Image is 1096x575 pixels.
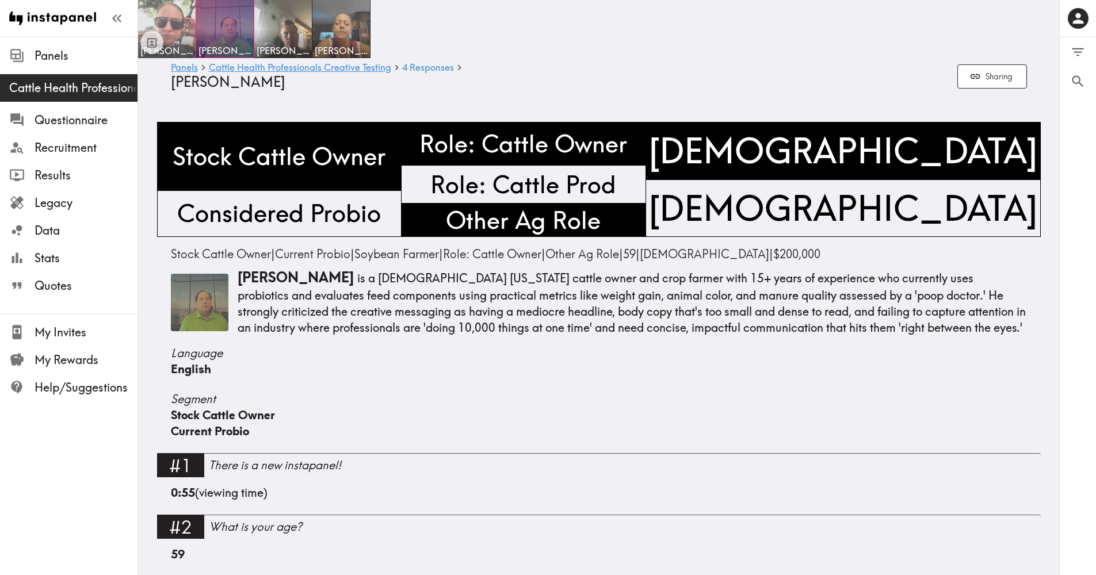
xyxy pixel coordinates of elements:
[171,247,275,261] span: |
[171,73,285,90] span: [PERSON_NAME]
[417,125,629,163] span: Role: Cattle Owner
[773,247,820,261] span: $200,000
[157,515,204,539] div: #2
[140,31,163,54] button: Toggle between responses and questions
[545,247,619,261] span: Other Ag Role
[957,64,1027,89] button: Sharing
[157,515,1041,546] a: #2What is your age?
[171,345,1027,361] span: Language
[35,140,138,156] span: Recruitment
[171,268,1027,336] p: is a [DEMOGRAPHIC_DATA] [US_STATE] cattle owner and crop farmer with 15+ years of experience who ...
[354,247,439,261] span: Soybean Farmer
[35,352,138,368] span: My Rewards
[170,137,388,176] span: Stock Cattle Owner
[35,48,138,64] span: Panels
[35,324,138,340] span: My Invites
[35,112,138,128] span: Questionnaire
[1070,74,1086,89] span: Search
[171,274,228,331] img: Thumbnail
[623,247,636,261] span: 59
[35,250,138,266] span: Stats
[402,63,454,72] span: 4 Responses
[171,391,1027,407] span: Segment
[1070,44,1086,60] span: Filter Responses
[545,247,623,261] span: |
[640,247,769,261] span: [DEMOGRAPHIC_DATA]
[171,63,198,74] a: Panels
[354,247,443,261] span: |
[623,247,640,261] span: |
[1060,67,1096,96] button: Search
[157,453,1041,485] a: #1There is a new instapanel!
[35,167,138,183] span: Results
[198,44,251,57] span: [PERSON_NAME]
[209,63,391,74] a: Cattle Health Professionals Creative Testing
[171,485,195,500] b: 0:55
[646,182,1040,235] span: [DEMOGRAPHIC_DATA]
[157,453,204,477] div: #1
[315,44,368,57] span: [PERSON_NAME]
[402,63,454,74] a: 4 Responses
[35,223,138,239] span: Data
[209,457,1041,473] div: There is a new instapanel!
[171,247,271,261] span: Stock Cattle Owner
[1060,37,1096,67] button: Filter Responses
[209,519,1041,535] div: What is your age?
[171,408,275,422] span: Stock Cattle Owner
[171,424,249,438] span: Current Probio
[275,247,350,261] span: Current Probio
[175,194,383,233] span: Considered Probio
[443,247,545,261] span: |
[444,201,603,239] span: Other Ag Role
[35,379,138,396] span: Help/Suggestions
[35,278,138,294] span: Quotes
[171,485,1027,515] div: (viewing time)
[238,269,354,286] span: [PERSON_NAME]
[171,362,211,376] span: English
[275,247,354,261] span: |
[140,44,193,57] span: [PERSON_NAME]
[257,44,310,57] span: [PERSON_NAME]
[428,166,618,204] span: Role: Cattle Prod
[443,247,541,261] span: Role: Cattle Owner
[9,80,138,96] span: Cattle Health Professionals Creative Testing
[646,124,1040,177] span: [DEMOGRAPHIC_DATA]
[35,195,138,211] span: Legacy
[640,247,773,261] span: |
